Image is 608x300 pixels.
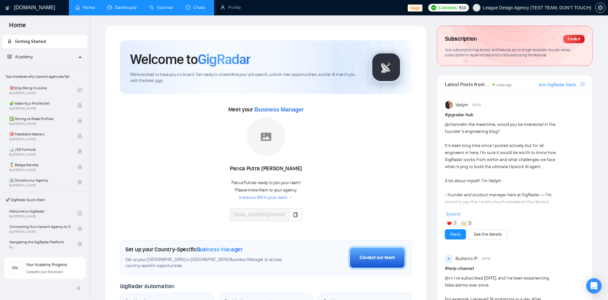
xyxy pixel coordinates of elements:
img: 🙌 [462,221,466,226]
img: logo [5,3,10,13]
span: Business Manager [197,246,243,253]
span: By [PERSON_NAME] [9,153,71,157]
span: 7 [454,220,456,227]
span: 610 [459,4,466,11]
a: dashboardDashboard [107,5,137,10]
span: Academy [15,54,33,60]
span: stage [408,4,422,12]
span: lock [78,226,82,231]
a: Reply [450,231,461,238]
img: upwork-logo.png [431,5,436,10]
div: Ended [563,35,585,43]
span: We're excited to have you on board. Get ready to streamline your job search, unlock new opportuni... [130,72,359,84]
span: ✅ Strong vs Weak Profiles [9,116,71,122]
span: lock [78,180,82,184]
span: Meet your [228,106,304,113]
span: 🎯 Feedback Mastery [9,131,71,137]
span: Your subscription has ended, and features are no longer available. You can renew subscription to ... [445,47,570,58]
h1: # gigradar-hub [445,111,585,118]
span: @channel [445,122,464,127]
span: By [PERSON_NAME] [9,168,71,172]
span: GigRadar Automation [120,283,174,290]
span: lock [78,149,82,154]
li: Getting Started [2,35,87,48]
span: double-left [76,285,83,291]
span: check-circle [78,88,82,92]
span: By [PERSON_NAME] [9,107,71,110]
span: 📊 JSS Formula [9,146,71,153]
span: rocket [7,39,12,44]
a: export [581,81,585,87]
a: messageChats [186,5,208,10]
img: Vadym [446,101,453,109]
span: [DATE] [472,102,481,108]
span: Expand [446,211,461,217]
span: Academy [7,54,33,60]
span: 🚀 GigRadar Quick Start [3,193,87,206]
a: homeHome [75,5,95,10]
span: 🏅 Badge Secrets [9,162,71,168]
button: See the details [468,229,507,239]
span: 🧩 Make Your Profile Sell [9,100,71,107]
a: 🎯Stop Being InvisibleBy[PERSON_NAME] [9,83,78,97]
div: Open Intercom Messenger [586,278,602,294]
span: By [PERSON_NAME] [9,230,71,234]
span: Your Academy Progress [26,263,67,267]
div: BI [445,255,452,262]
a: setting [595,5,605,10]
h1: Welcome to [130,51,250,68]
span: By [PERSON_NAME] [9,122,71,126]
span: lock [78,118,82,123]
img: ❤️ [447,221,452,226]
span: fund-projection-screen [7,54,12,59]
span: Connects: [438,4,458,11]
span: Set up your [GEOGRAPHIC_DATA] or [GEOGRAPHIC_DATA] Business Manager to access country-specific op... [125,257,294,269]
span: Top mistakes why Upwork agencies fail [3,70,87,83]
span: By [PERSON_NAME] [9,183,71,187]
a: userProfile [221,5,241,10]
span: user [474,5,479,10]
span: Vadym [455,101,468,109]
span: Please invite them to your agency. [235,187,297,193]
span: By [PERSON_NAME] [9,137,71,141]
span: [DATE] [482,256,490,262]
button: copy [289,208,302,221]
span: Panca Putra is ready to join your team! [231,180,301,185]
a: See the details [474,231,502,238]
span: lock [78,103,82,108]
span: a day ago [496,83,512,87]
h1: Set up your Country-Specific [125,246,243,253]
span: check-circle [78,211,82,215]
span: 5 [469,220,471,227]
a: searchScanner [149,5,173,10]
div: Contact our team [360,254,395,261]
h1: # help-channel [445,265,585,272]
span: 🏢 Double your Agency [9,177,71,183]
span: export [581,82,585,87]
button: Reply [445,229,466,239]
span: Subscription [445,34,477,45]
span: Business Manager [254,106,304,113]
a: Welcome to GigRadarBy[PERSON_NAME] [9,206,78,220]
div: Panca Putra [PERSON_NAME] [230,163,302,174]
span: Getting Started [15,39,46,44]
span: lock [78,242,82,246]
span: GigRadar [198,51,250,68]
img: placeholder.png [247,118,285,156]
span: lock [78,165,82,169]
span: 0% [7,266,23,270]
span: Navigating the GigRadar Platform [9,239,71,245]
a: Join GigRadar Slack Community [538,81,579,88]
span: Complete your first lesson [26,270,63,274]
span: lock [78,134,82,138]
a: Invite our BM to your team → [239,195,293,201]
button: setting [595,3,605,13]
span: Budianto IP [455,255,478,262]
span: Latest Posts from the GigRadar Community [445,80,490,88]
button: Contact our team [348,246,406,270]
span: Connecting Your Upwork Agency to GigRadar [9,223,71,230]
span: Home [4,20,31,34]
img: gigradar-logo.png [370,51,402,83]
span: By - [9,245,71,249]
